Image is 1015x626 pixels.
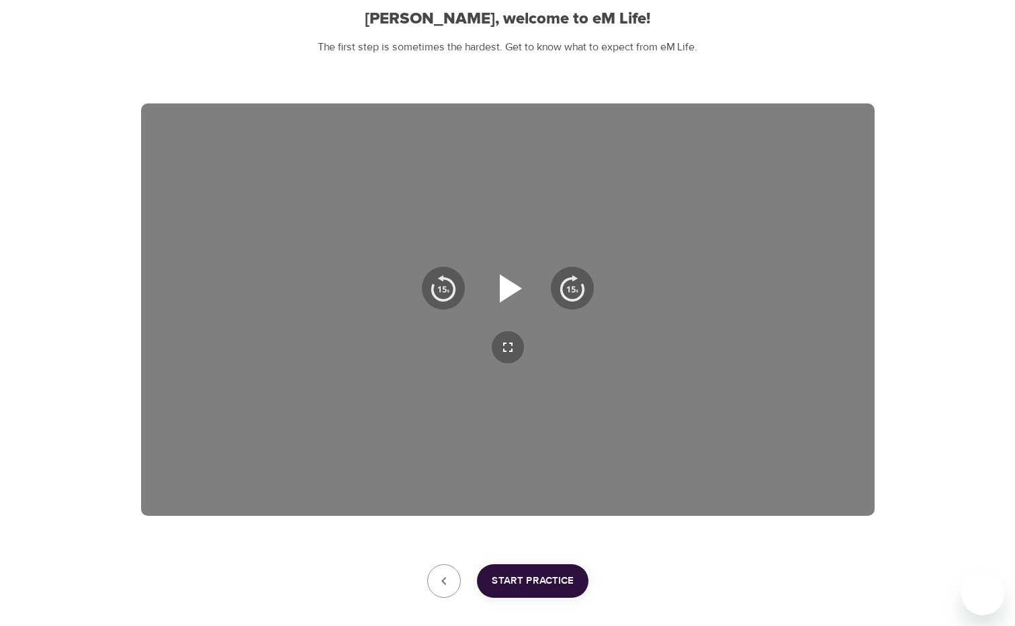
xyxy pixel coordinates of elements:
[559,275,586,302] img: 15s_next.svg
[141,9,875,29] h2: [PERSON_NAME], welcome to eM Life!
[477,564,588,598] button: Start Practice
[141,40,875,55] p: The first step is sometimes the hardest. Get to know what to expect from eM Life.
[961,572,1004,615] iframe: Button to launch messaging window
[430,275,457,302] img: 15s_prev.svg
[492,572,574,590] span: Start Practice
